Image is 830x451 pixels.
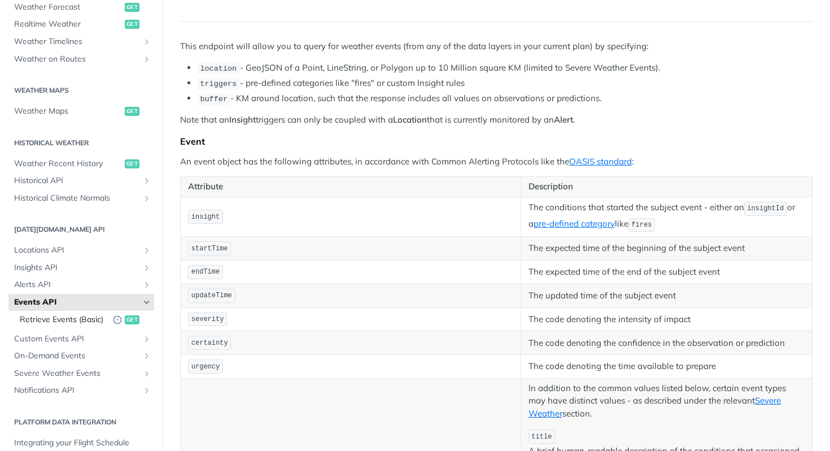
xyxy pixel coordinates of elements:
h2: [DATE][DOMAIN_NAME] API [8,224,154,235]
p: In addition to the common values listed below, certain event types may have distinct values - as ... [528,382,805,420]
span: Weather on Routes [14,54,139,65]
a: Events APIHide subpages for Events API [8,294,154,311]
button: Show subpages for Historical API [142,176,151,185]
button: Show subpages for Insights API [142,263,151,272]
span: Weather Maps [14,106,122,117]
button: Show subpages for On-Demand Events [142,352,151,361]
h2: Platform DATA integration [8,417,154,427]
span: get [125,107,139,116]
a: Locations APIShow subpages for Locations API [8,242,154,259]
a: pre-defined category [534,218,615,229]
span: startTime [191,245,228,253]
p: Note that an triggers can only be coupled with a that is currently monitored by an . [180,114,812,127]
span: Alerts API [14,279,139,290]
span: Locations API [14,245,139,256]
a: Historical APIShow subpages for Historical API [8,172,154,189]
span: Insights API [14,262,139,274]
strong: Insight [229,114,256,125]
span: Events API [14,297,139,308]
p: The code denoting the confidence in the observation or prediction [528,337,805,350]
a: Weather Recent Historyget [8,155,154,172]
span: Retrieve Events (Basic) [20,314,107,326]
span: severity [191,315,224,323]
button: Hide subpages for Events API [142,298,151,307]
button: Show subpages for Weather on Routes [142,55,151,64]
a: Weather TimelinesShow subpages for Weather Timelines [8,33,154,50]
button: Show subpages for Custom Events API [142,335,151,344]
p: This endpoint will allow you to query for weather events (from any of the data layers in your cur... [180,40,812,53]
span: On-Demand Events [14,350,139,362]
button: Show subpages for Alerts API [142,280,151,289]
span: Notifications API [14,385,139,396]
li: - GeoJSON of a Point, LineString, or Polygon up to 10 Million square KM (limited to Severe Weathe... [197,62,812,75]
span: get [125,3,139,12]
span: insightId [747,205,784,213]
li: - pre-defined categories like "fires" or custom Insight rules [197,77,812,90]
a: OASIS standard [569,156,632,167]
p: Attribute [188,180,513,193]
li: - KM around location, such that the response includes all values on observations or predictions. [197,92,812,105]
span: Weather Recent History [14,158,122,170]
span: insight [191,213,220,221]
p: Description [528,180,805,193]
span: get [125,159,139,168]
span: updateTime [191,292,232,300]
span: Custom Events API [14,333,139,345]
a: Severe Weather [528,395,781,419]
p: The expected time of the end of the subject event [528,266,805,279]
span: urgency [191,363,220,371]
span: Integrating your Flight Schedule [14,437,151,449]
a: Realtime Weatherget [8,16,154,33]
span: location [200,64,237,73]
p: The expected time of the beginning of the subject event [528,242,805,255]
span: fires [631,221,652,229]
p: The conditions that started the subject event - either an or a like [528,201,805,233]
a: Alerts APIShow subpages for Alerts API [8,276,154,293]
a: Retrieve Events (Basic)Deprecated Endpointget [14,311,154,329]
button: Show subpages for Historical Climate Normals [142,194,151,203]
a: Weather Mapsget [8,103,154,120]
button: Show subpages for Locations API [142,246,151,255]
span: title [531,433,552,441]
p: The code denoting the intensity of impact [528,313,805,326]
a: Historical Climate NormalsShow subpages for Historical Climate Normals [8,190,154,207]
span: get [125,315,139,324]
span: Realtime Weather [14,19,122,30]
span: buffer [200,95,228,103]
p: The code denoting the time available to prepare [528,360,805,373]
button: Show subpages for Weather Timelines [142,37,151,46]
span: Historical Climate Normals [14,193,139,204]
a: Insights APIShow subpages for Insights API [8,259,154,276]
strong: Location [393,114,427,125]
span: Historical API [14,175,139,187]
a: Weather on RoutesShow subpages for Weather on Routes [8,51,154,68]
button: Show subpages for Severe Weather Events [142,369,151,378]
span: Weather Forecast [14,2,122,13]
a: Custom Events APIShow subpages for Custom Events API [8,331,154,348]
span: endTime [191,268,220,276]
a: Severe Weather EventsShow subpages for Severe Weather Events [8,365,154,382]
div: Event [180,136,812,147]
button: Deprecated Endpoint [113,314,122,326]
a: Notifications APIShow subpages for Notifications API [8,382,154,399]
button: Show subpages for Notifications API [142,386,151,395]
h2: Weather Maps [8,85,154,96]
p: An event object has the following attributes, in accordance with Common Alerting Protocols like t... [180,155,812,168]
span: Weather Timelines [14,36,139,47]
strong: Alert [554,114,573,125]
p: The updated time of the subject event [528,289,805,302]
span: Severe Weather Events [14,368,139,379]
span: certainty [191,339,228,347]
span: get [125,20,139,29]
a: On-Demand EventsShow subpages for On-Demand Events [8,348,154,365]
h2: Historical Weather [8,138,154,148]
span: triggers [200,80,237,88]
